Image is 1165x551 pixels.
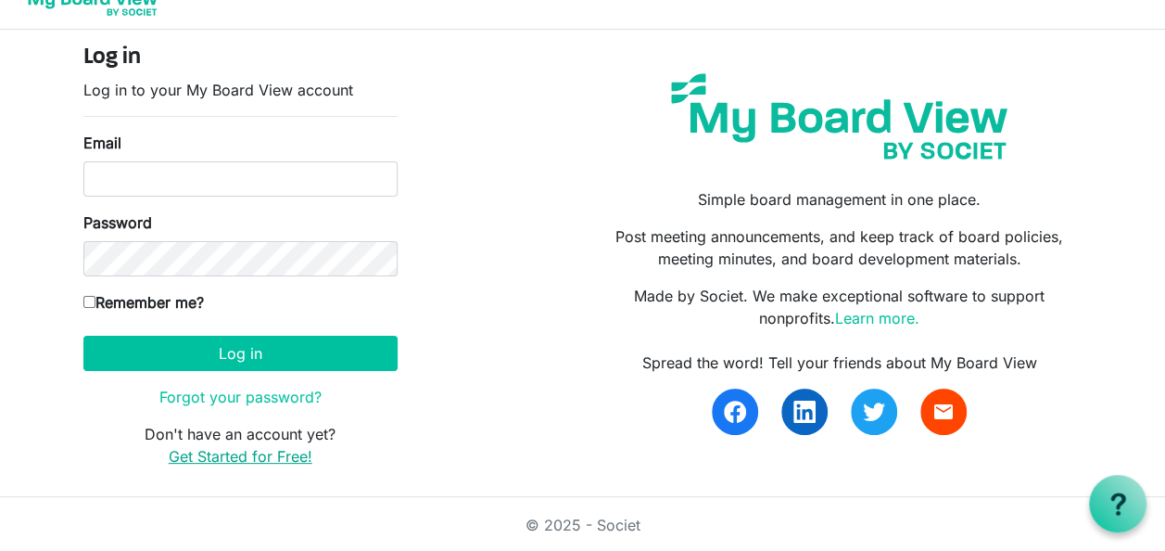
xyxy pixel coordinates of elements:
[83,296,95,308] input: Remember me?
[932,401,955,423] span: email
[596,225,1082,270] p: Post meeting announcements, and keep track of board policies, meeting minutes, and board developm...
[83,79,398,101] p: Log in to your My Board View account
[835,309,919,327] a: Learn more.
[920,389,967,435] a: email
[83,132,121,154] label: Email
[83,423,398,468] p: Don't have an account yet?
[596,352,1082,374] div: Spread the word! Tell your friends about My Board View
[83,211,152,234] label: Password
[83,336,398,371] button: Log in
[793,401,816,423] img: linkedin.svg
[169,447,312,466] a: Get Started for Free!
[657,59,1021,173] img: my-board-view-societ.svg
[596,285,1082,329] p: Made by Societ. We make exceptional software to support nonprofits.
[596,188,1082,211] p: Simple board management in one place.
[159,388,322,406] a: Forgot your password?
[724,401,746,423] img: facebook.svg
[526,516,640,534] a: © 2025 - Societ
[83,45,398,71] h4: Log in
[863,401,885,423] img: twitter.svg
[83,291,204,314] label: Remember me?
